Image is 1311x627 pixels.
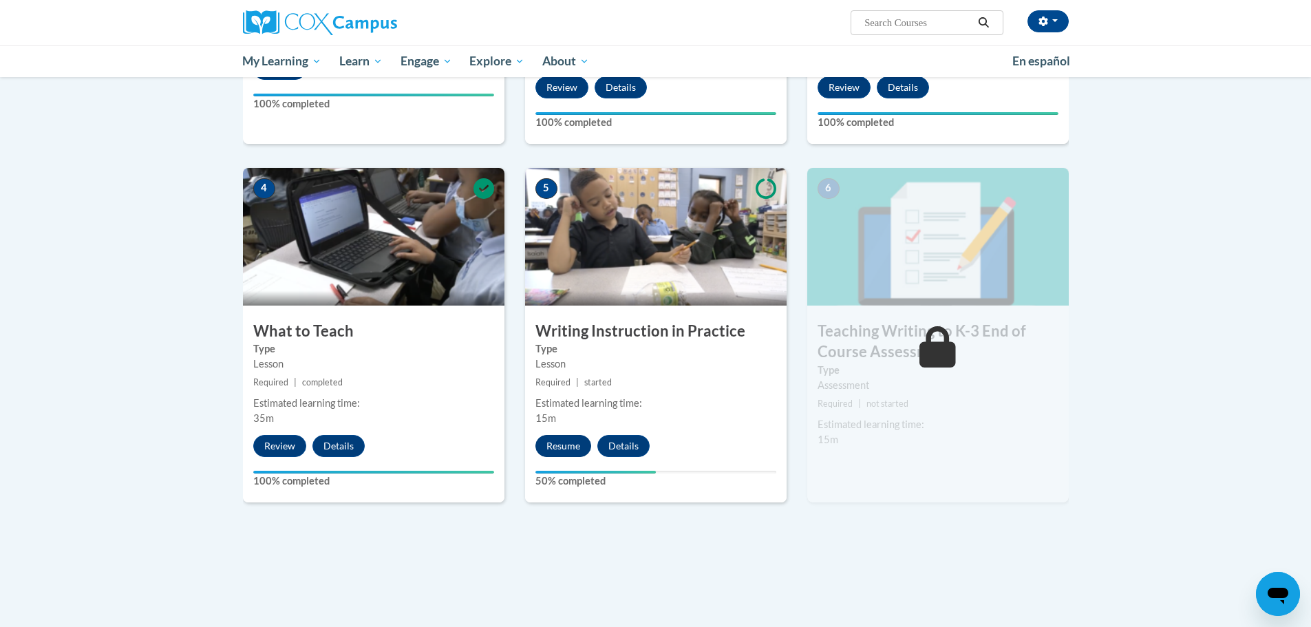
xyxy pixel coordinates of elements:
[312,435,365,457] button: Details
[535,474,776,489] label: 50% completed
[535,357,776,372] div: Lesson
[807,168,1069,306] img: Course Image
[818,378,1058,393] div: Assessment
[818,363,1058,378] label: Type
[595,76,647,98] button: Details
[818,178,840,199] span: 6
[525,321,787,342] h3: Writing Instruction in Practice
[253,377,288,387] span: Required
[392,45,461,77] a: Engage
[818,398,853,409] span: Required
[234,45,331,77] a: My Learning
[243,10,504,35] a: Cox Campus
[818,76,871,98] button: Review
[242,53,321,70] span: My Learning
[243,321,504,342] h3: What to Teach
[222,45,1089,77] div: Main menu
[535,115,776,130] label: 100% completed
[253,412,274,424] span: 35m
[807,321,1069,363] h3: Teaching Writing to K-3 End of Course Assessment
[253,178,275,199] span: 4
[535,112,776,115] div: Your progress
[535,412,556,424] span: 15m
[253,94,494,96] div: Your progress
[535,377,571,387] span: Required
[877,76,929,98] button: Details
[535,341,776,357] label: Type
[401,53,452,70] span: Engage
[243,10,397,35] img: Cox Campus
[339,53,383,70] span: Learn
[253,474,494,489] label: 100% completed
[535,435,591,457] button: Resume
[253,396,494,411] div: Estimated learning time:
[858,398,861,409] span: |
[818,434,838,445] span: 15m
[535,471,656,474] div: Your progress
[525,168,787,306] img: Course Image
[1256,572,1300,616] iframe: Button to launch messaging window
[253,435,306,457] button: Review
[243,168,504,306] img: Course Image
[535,178,557,199] span: 5
[469,53,524,70] span: Explore
[584,377,612,387] span: started
[818,112,1058,115] div: Your progress
[294,377,297,387] span: |
[535,396,776,411] div: Estimated learning time:
[542,53,589,70] span: About
[973,14,994,31] button: Search
[535,76,588,98] button: Review
[253,96,494,111] label: 100% completed
[866,398,908,409] span: not started
[818,417,1058,432] div: Estimated learning time:
[1012,54,1070,68] span: En español
[460,45,533,77] a: Explore
[863,14,973,31] input: Search Courses
[576,377,579,387] span: |
[1003,47,1079,76] a: En español
[253,471,494,474] div: Your progress
[330,45,392,77] a: Learn
[253,357,494,372] div: Lesson
[1027,10,1069,32] button: Account Settings
[253,341,494,357] label: Type
[818,115,1058,130] label: 100% completed
[597,435,650,457] button: Details
[533,45,598,77] a: About
[302,377,343,387] span: completed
